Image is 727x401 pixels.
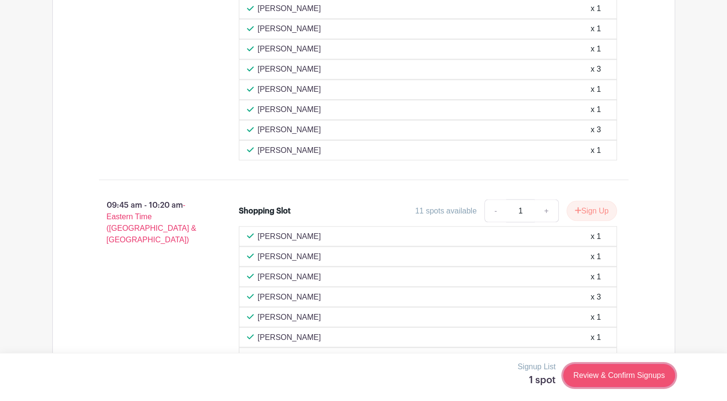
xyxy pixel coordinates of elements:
span: - Eastern Time ([GEOGRAPHIC_DATA] & [GEOGRAPHIC_DATA]) [107,200,197,243]
p: 09:45 am - 10:20 am [84,195,224,249]
p: [PERSON_NAME] [258,331,321,343]
div: x 1 [591,311,601,323]
p: [PERSON_NAME] [258,3,321,14]
p: [PERSON_NAME] [258,104,321,115]
p: [PERSON_NAME] [258,124,321,136]
div: x 1 [591,3,601,14]
p: [PERSON_NAME] [258,230,321,242]
div: 11 spots available [415,205,477,216]
a: Review & Confirm Signups [563,364,675,387]
p: Signup List [518,361,555,373]
button: Sign Up [567,200,617,221]
div: x 1 [591,271,601,282]
p: [PERSON_NAME] [258,23,321,35]
p: [PERSON_NAME] [258,271,321,282]
div: x 1 [591,144,601,156]
p: [PERSON_NAME] [258,251,321,262]
p: [PERSON_NAME] [258,63,321,75]
p: [PERSON_NAME] [258,311,321,323]
p: [PERSON_NAME] [258,291,321,302]
a: + [534,199,558,222]
h5: 1 spot [518,375,555,386]
div: Shopping Slot [239,205,291,216]
div: x 1 [591,331,601,343]
a: - [484,199,506,222]
div: x 1 [591,84,601,95]
div: x 1 [591,251,601,262]
p: [PERSON_NAME] [258,43,321,55]
div: x 3 [591,124,601,136]
div: x 1 [591,43,601,55]
div: x 1 [591,23,601,35]
div: x 3 [591,351,601,363]
div: x 1 [591,104,601,115]
div: x 1 [591,230,601,242]
p: [PERSON_NAME] [258,144,321,156]
div: x 3 [591,291,601,302]
p: [PERSON_NAME] [258,351,321,363]
p: [PERSON_NAME] [258,84,321,95]
div: x 3 [591,63,601,75]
